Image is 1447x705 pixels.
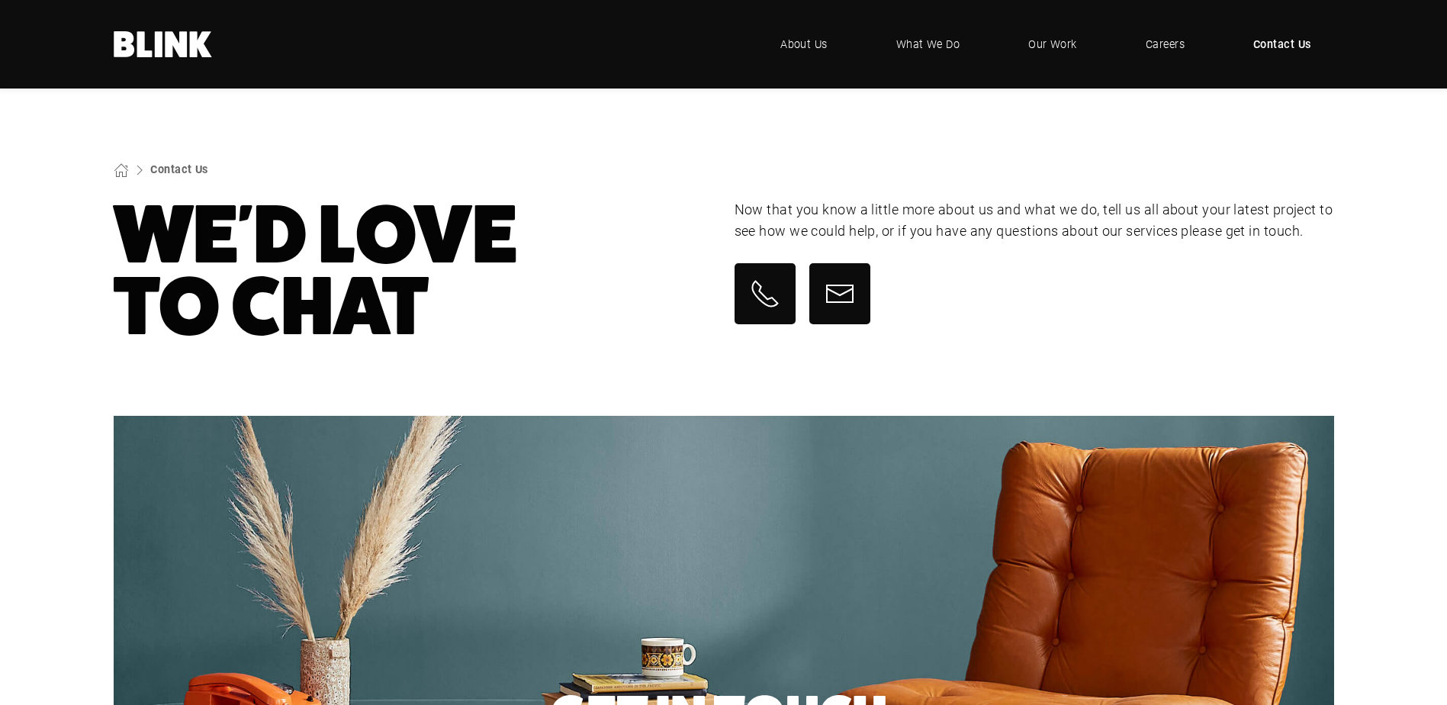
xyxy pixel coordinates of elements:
[1253,36,1311,53] span: Contact Us
[114,199,713,343] h1: We'd Love To Chat
[1146,36,1185,53] span: Careers
[757,21,851,67] a: About Us
[1005,21,1100,67] a: Our Work
[735,199,1334,242] p: Now that you know a little more about us and what we do, tell us all about your latest project to...
[114,31,213,57] a: Home
[873,21,983,67] a: What We Do
[896,36,960,53] span: What We Do
[1028,36,1077,53] span: Our Work
[150,162,208,176] a: Contact Us
[1230,21,1334,67] a: Contact Us
[1123,21,1207,67] a: Careers
[780,36,828,53] span: About Us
